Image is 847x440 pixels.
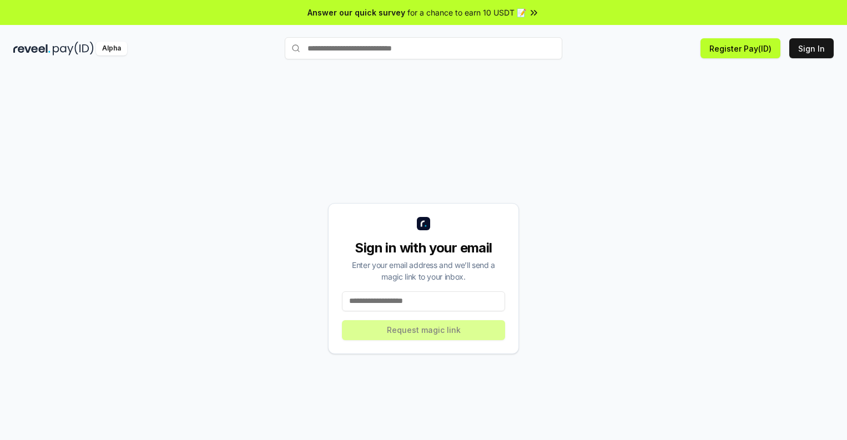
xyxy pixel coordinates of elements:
img: logo_small [417,217,430,230]
div: Enter your email address and we’ll send a magic link to your inbox. [342,259,505,282]
button: Sign In [789,38,834,58]
button: Register Pay(ID) [700,38,780,58]
div: Sign in with your email [342,239,505,257]
img: reveel_dark [13,42,51,55]
span: for a chance to earn 10 USDT 📝 [407,7,526,18]
span: Answer our quick survey [307,7,405,18]
img: pay_id [53,42,94,55]
div: Alpha [96,42,127,55]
